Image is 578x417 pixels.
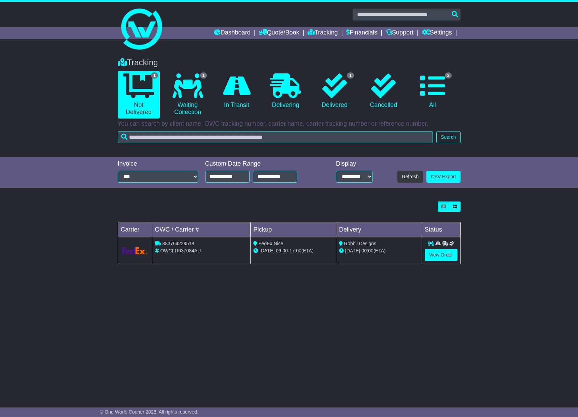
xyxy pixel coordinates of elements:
div: Invoice [118,160,198,168]
p: You can search by client name, OWC tracking number, carrier name, carrier tracking number or refe... [118,120,461,128]
span: 883764229518 [162,241,194,246]
span: © One World Courier 2025. All rights reserved. [100,409,198,415]
span: 00:00 [362,248,373,253]
a: CSV Export [426,171,460,183]
a: Tracking [308,27,338,39]
span: 09:00 [276,248,288,253]
a: Financials [346,27,377,39]
a: Support [386,27,413,39]
span: 2 [445,72,452,79]
span: FedEx Nice [258,241,283,246]
div: Custom Date Range [205,160,315,168]
button: Search [436,131,460,143]
a: Delivering [265,71,307,111]
a: Dashboard [214,27,251,39]
img: GetCarrierServiceLogo [122,247,148,254]
a: Settings [422,27,452,39]
button: Refresh [397,171,423,183]
td: OWC / Carrier # [152,222,251,237]
span: 1 [200,72,207,79]
a: 1 Waiting Collection [167,71,209,119]
span: Robbii Designs [344,241,376,246]
span: 1 [347,72,354,79]
div: Tracking [114,58,464,68]
a: Quote/Book [259,27,299,39]
td: Delivery [336,222,422,237]
td: Pickup [251,222,336,237]
a: View Order [425,249,457,261]
a: 2 All [411,71,453,111]
a: 1 Delivered [313,71,355,111]
span: 1 [151,72,158,79]
span: OWCFR637084AU [160,248,201,253]
span: [DATE] [259,248,274,253]
div: - (ETA) [253,247,333,254]
a: 1 Not Delivered [118,71,160,119]
span: [DATE] [345,248,360,253]
a: In Transit [215,71,257,111]
div: (ETA) [339,247,419,254]
span: 17:00 [290,248,301,253]
td: Carrier [118,222,152,237]
a: Cancelled [363,71,405,111]
div: Display [336,160,373,168]
td: Status [422,222,460,237]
